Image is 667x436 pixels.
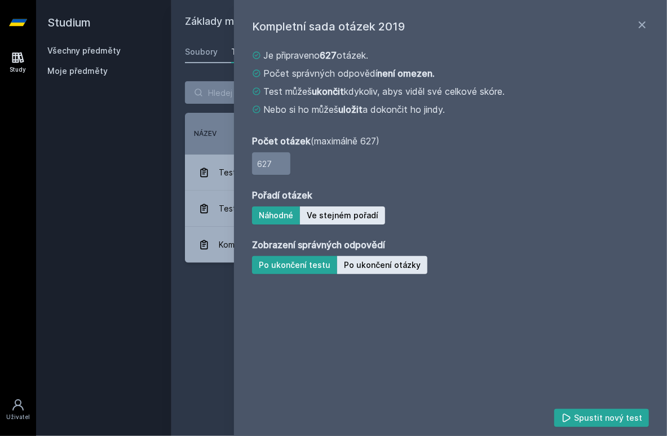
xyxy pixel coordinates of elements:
span: Nebo si ho můžeš a dokončit ho jindy. [263,103,445,116]
span: (maximálně 627) [252,134,379,148]
input: Hledej test [185,81,329,104]
button: Po ukončení otázky [337,256,427,274]
h2: Základy marketingu pro informatiky a statistiky (3MG216) [185,14,527,32]
a: Test 30. 12. 2018 205 [185,191,653,227]
span: Kompletní sada otázek 2019 [219,234,326,256]
span: Test [219,161,236,184]
div: Uživatel [6,413,30,421]
strong: ukončit [312,86,344,97]
span: Moje předměty [47,65,108,77]
strong: Pořadí otázek [252,188,312,202]
strong: Zobrazení správných odpovědí [252,238,385,252]
button: Ve stejném pořadí [300,206,385,224]
a: Study [2,45,34,80]
button: Po ukončení testu [252,256,337,274]
span: Test [219,197,236,220]
strong: uložit [338,104,363,115]
strong: není omezen. [377,68,435,79]
div: Soubory [185,46,218,58]
strong: Počet otázek [252,135,311,147]
div: Study [10,65,26,74]
button: Náhodné [252,206,300,224]
span: Test můžeš kdykoliv, abys viděl své celkové skóre. [263,85,505,98]
a: Soubory [185,41,218,63]
a: Testy [231,41,254,63]
div: Testy [231,46,254,58]
a: Test 30. 12. 2018 205 [185,155,653,191]
button: Název [194,129,217,139]
span: Počet správných odpovědí [263,67,435,80]
a: Uživatel [2,393,34,427]
a: Kompletní sada otázek 2019 [DATE] 627 [185,227,653,263]
a: Všechny předměty [47,46,121,55]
